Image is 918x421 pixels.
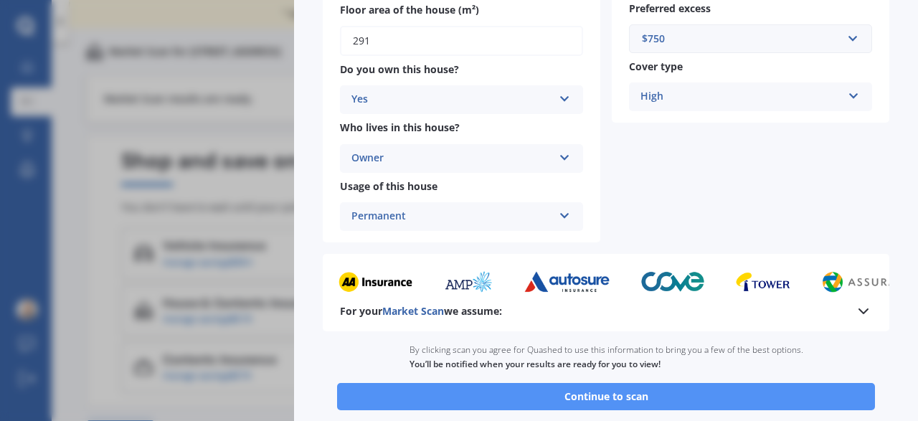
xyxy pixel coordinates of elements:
span: Do you own this house? [340,62,459,76]
span: Usage of this house [340,179,437,193]
div: Owner [351,150,553,167]
span: Cover type [629,60,683,73]
div: By clicking scan you agree for Quashed to use this information to bring you a few of the best opt... [410,331,803,383]
span: Preferred excess [629,1,711,15]
span: Market Scan [382,304,444,318]
img: aa_sm.webp [338,271,412,293]
div: High [640,88,842,105]
div: $750 [642,31,842,47]
img: autosure_sm.webp [524,271,611,293]
div: Permanent [351,208,553,225]
div: Yes [351,91,553,108]
input: Enter floor area [340,26,583,56]
span: Floor area of the house (m²) [340,3,479,16]
img: cove_sm.webp [640,271,705,293]
b: For your we assume: [340,304,502,318]
button: Continue to scan [337,383,875,410]
img: tower_sm.png [735,271,790,293]
b: You’ll be notified when your results are ready for you to view! [410,358,661,370]
span: Who lives in this house? [340,121,460,135]
img: amp_sm.png [443,271,494,293]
